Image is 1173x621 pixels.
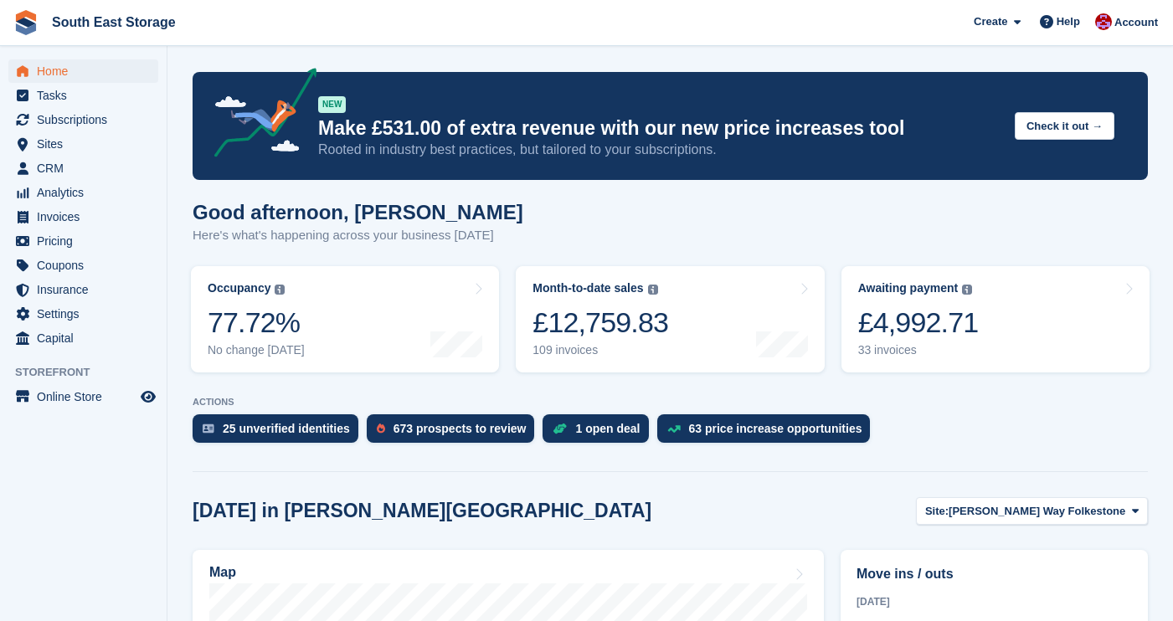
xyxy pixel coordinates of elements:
[857,594,1132,609] div: [DATE]
[532,305,668,340] div: £12,759.83
[208,305,305,340] div: 77.72%
[193,201,523,223] h1: Good afternoon, [PERSON_NAME]
[648,285,658,295] img: icon-info-grey-7440780725fd019a000dd9b08b2336e03edf1995a4989e88bcd33f0948082b44.svg
[377,423,385,434] img: prospect-51fa495bee0391a8d652442698ab0144808aea92771e9ea1ae160a38d050c398.svg
[275,285,285,295] img: icon-info-grey-7440780725fd019a000dd9b08b2336e03edf1995a4989e88bcd33f0948082b44.svg
[13,10,39,35] img: stora-icon-8386f47178a22dfd0bd8f6a31ec36ba5ce8667c1dd55bd0f319d3a0aa187defe.svg
[318,141,1001,159] p: Rooted in industry best practices, but tailored to your subscriptions.
[962,285,972,295] img: icon-info-grey-7440780725fd019a000dd9b08b2336e03edf1995a4989e88bcd33f0948082b44.svg
[8,84,158,107] a: menu
[37,326,137,350] span: Capital
[37,59,137,83] span: Home
[575,422,640,435] div: 1 open deal
[37,302,137,326] span: Settings
[8,205,158,228] a: menu
[516,266,824,372] a: Month-to-date sales £12,759.83 109 invoices
[193,226,523,245] p: Here's what's happening across your business [DATE]
[1015,112,1114,140] button: Check it out →
[8,108,158,131] a: menu
[203,423,214,434] img: verify_identity-adf6edd0f0f0b5bbfe63781bf79b02c33cf7c696d77639b501bdc392416b5a36.svg
[37,157,137,180] span: CRM
[974,13,1007,30] span: Create
[318,96,346,113] div: NEW
[208,281,270,295] div: Occupancy
[37,132,137,156] span: Sites
[841,266,1150,372] a: Awaiting payment £4,992.71 33 invoices
[8,302,158,326] a: menu
[553,423,567,434] img: deal-1b604bf984904fb50ccaf53a9ad4b4a5d6e5aea283cecdc64d6e3604feb123c2.svg
[45,8,183,36] a: South East Storage
[916,497,1148,525] button: Site: [PERSON_NAME] Way Folkestone
[138,387,158,407] a: Preview store
[857,564,1132,584] h2: Move ins / outs
[1114,14,1158,31] span: Account
[949,503,1125,520] span: [PERSON_NAME] Way Folkestone
[657,414,879,451] a: 63 price increase opportunities
[689,422,862,435] div: 63 price increase opportunities
[15,364,167,381] span: Storefront
[543,414,656,451] a: 1 open deal
[1095,13,1112,30] img: Roger Norris
[318,116,1001,141] p: Make £531.00 of extra revenue with our new price increases tool
[532,343,668,357] div: 109 invoices
[8,254,158,277] a: menu
[394,422,527,435] div: 673 prospects to review
[8,132,158,156] a: menu
[925,503,949,520] span: Site:
[193,414,367,451] a: 25 unverified identities
[8,157,158,180] a: menu
[37,181,137,204] span: Analytics
[200,68,317,163] img: price-adjustments-announcement-icon-8257ccfd72463d97f412b2fc003d46551f7dbcb40ab6d574587a9cd5c0d94...
[858,281,959,295] div: Awaiting payment
[193,500,651,522] h2: [DATE] in [PERSON_NAME][GEOGRAPHIC_DATA]
[858,305,979,340] div: £4,992.71
[208,343,305,357] div: No change [DATE]
[532,281,643,295] div: Month-to-date sales
[8,59,158,83] a: menu
[223,422,350,435] div: 25 unverified identities
[37,108,137,131] span: Subscriptions
[37,385,137,408] span: Online Store
[191,266,499,372] a: Occupancy 77.72% No change [DATE]
[8,326,158,350] a: menu
[8,385,158,408] a: menu
[193,397,1148,408] p: ACTIONS
[37,278,137,301] span: Insurance
[8,278,158,301] a: menu
[8,229,158,253] a: menu
[37,229,137,253] span: Pricing
[667,425,681,433] img: price_increase_opportunities-93ffe204e8149a01c8c9dc8f82e8f89637d9d84a8eef4429ea346261dce0b2c0.svg
[37,254,137,277] span: Coupons
[8,181,158,204] a: menu
[1057,13,1080,30] span: Help
[367,414,543,451] a: 673 prospects to review
[37,84,137,107] span: Tasks
[37,205,137,228] span: Invoices
[209,565,236,580] h2: Map
[858,343,979,357] div: 33 invoices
